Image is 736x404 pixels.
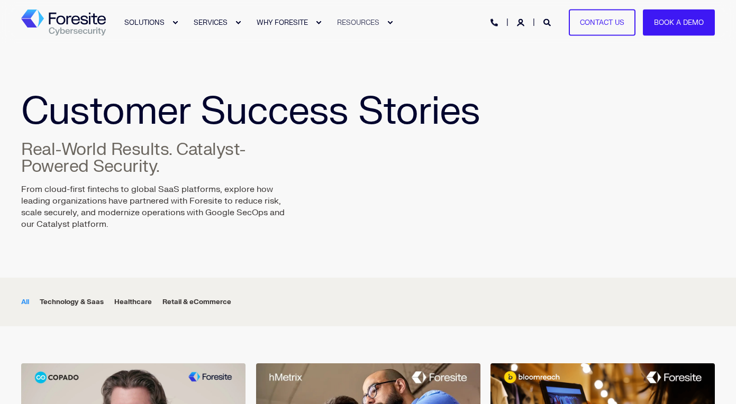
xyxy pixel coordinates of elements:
span: Real-World Results. Catalyst-Powered Security. [21,139,246,177]
p: From cloud-first fintechs to global SaaS platforms, explore how leading organizations have partne... [21,183,286,230]
a: Back to Home [21,10,106,36]
a: Book a Demo [643,9,715,36]
ul: Filter [21,293,715,310]
img: Foresite logo, a hexagon shape of blues with a directional arrow to the right hand side, and the ... [21,10,106,36]
span: SOLUTIONS [124,18,165,26]
div: Retail & eCommerce [162,296,231,308]
span: RESOURCES [337,18,379,26]
div: Technology & Saas [40,296,104,308]
div: Expand SOLUTIONS [172,20,178,26]
a: Login [517,17,526,26]
div: Expand WHY FORESITE [315,20,322,26]
div: Expand RESOURCES [387,20,393,26]
span: WHY FORESITE [257,18,308,26]
div: All [21,296,29,308]
a: Contact Us [569,9,635,36]
div: Expand SERVICES [235,20,241,26]
a: Open Search [543,17,553,26]
span: Customer Success Stories [21,87,480,136]
div: Healthcare [114,296,152,308]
